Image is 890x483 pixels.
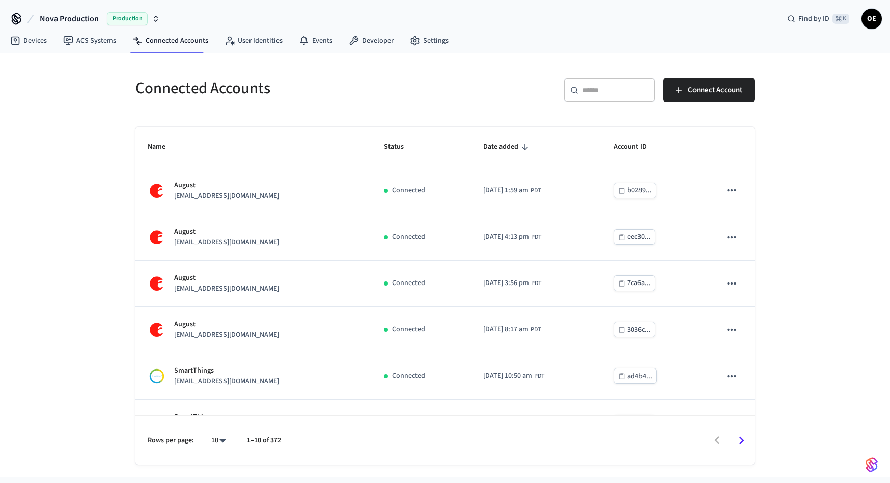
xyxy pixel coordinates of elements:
span: Connect Account [688,83,742,97]
div: America/Vancouver [483,371,544,381]
a: ACS Systems [55,32,124,50]
img: Smartthings Logo, Square [148,367,166,385]
a: Developer [341,32,402,50]
p: Connected [392,185,425,196]
div: America/Vancouver [483,232,541,242]
button: 7ca6a... [614,275,655,291]
span: PDT [534,372,544,381]
h5: Connected Accounts [135,78,439,99]
p: Connected [392,278,425,289]
span: Find by ID [798,14,829,24]
p: August [174,273,279,283]
p: Connected [392,371,425,381]
span: ⌘ K [832,14,849,24]
p: Connected [392,232,425,242]
p: [EMAIL_ADDRESS][DOMAIN_NAME] [174,330,279,340]
div: b0289... [627,184,652,197]
div: America/Vancouver [483,278,541,289]
p: August [174,319,279,330]
img: August Logo, Square [148,228,166,246]
img: Smartthings Logo, Square [148,413,166,432]
div: Find by ID⌘ K [779,10,857,28]
img: SeamLogoGradient.69752ec5.svg [866,457,878,473]
button: eec30... [614,229,655,245]
p: SmartThings [174,365,279,376]
p: [EMAIL_ADDRESS][DOMAIN_NAME] [174,376,279,387]
button: b0289... [614,183,656,198]
p: Connected [392,324,425,335]
div: ad4b4... [627,370,652,383]
a: Events [291,32,341,50]
img: August Logo, Square [148,274,166,293]
span: Date added [483,139,532,155]
span: Status [384,139,417,155]
p: August [174,226,279,237]
span: PDT [531,325,541,334]
div: 7ca6a... [627,277,651,290]
span: [DATE] 10:50 am [483,371,532,381]
span: PDT [531,233,541,242]
button: 59c1e... [614,415,655,431]
p: August [174,180,279,191]
p: [EMAIL_ADDRESS][DOMAIN_NAME] [174,283,279,294]
span: [DATE] 1:59 am [483,185,529,196]
span: PDT [531,279,541,288]
div: America/Vancouver [483,185,541,196]
p: [EMAIL_ADDRESS][DOMAIN_NAME] [174,237,279,248]
div: 3036c... [627,324,651,336]
button: ad4b4... [614,368,657,384]
button: Connect Account [663,78,755,102]
span: [DATE] 3:56 pm [483,278,529,289]
p: 1–10 of 372 [247,435,281,446]
div: America/Vancouver [483,324,541,335]
a: Devices [2,32,55,50]
span: Account ID [614,139,660,155]
span: PDT [531,186,541,195]
span: [DATE] 4:13 pm [483,232,529,242]
button: Go to next page [730,429,754,452]
img: August Logo, Square [148,321,166,339]
button: 3036c... [614,322,655,337]
span: Production [107,12,148,25]
p: SmartThings [174,412,279,422]
span: Nova Production [40,13,99,25]
a: User Identities [216,32,291,50]
p: [EMAIL_ADDRESS][DOMAIN_NAME] [174,191,279,202]
div: 10 [206,433,231,448]
div: eec30... [627,231,651,243]
span: Name [148,139,179,155]
p: Rows per page: [148,435,194,446]
img: August Logo, Square [148,182,166,200]
a: Connected Accounts [124,32,216,50]
span: OE [863,10,881,28]
button: OE [861,9,882,29]
span: [DATE] 8:17 am [483,324,529,335]
a: Settings [402,32,457,50]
